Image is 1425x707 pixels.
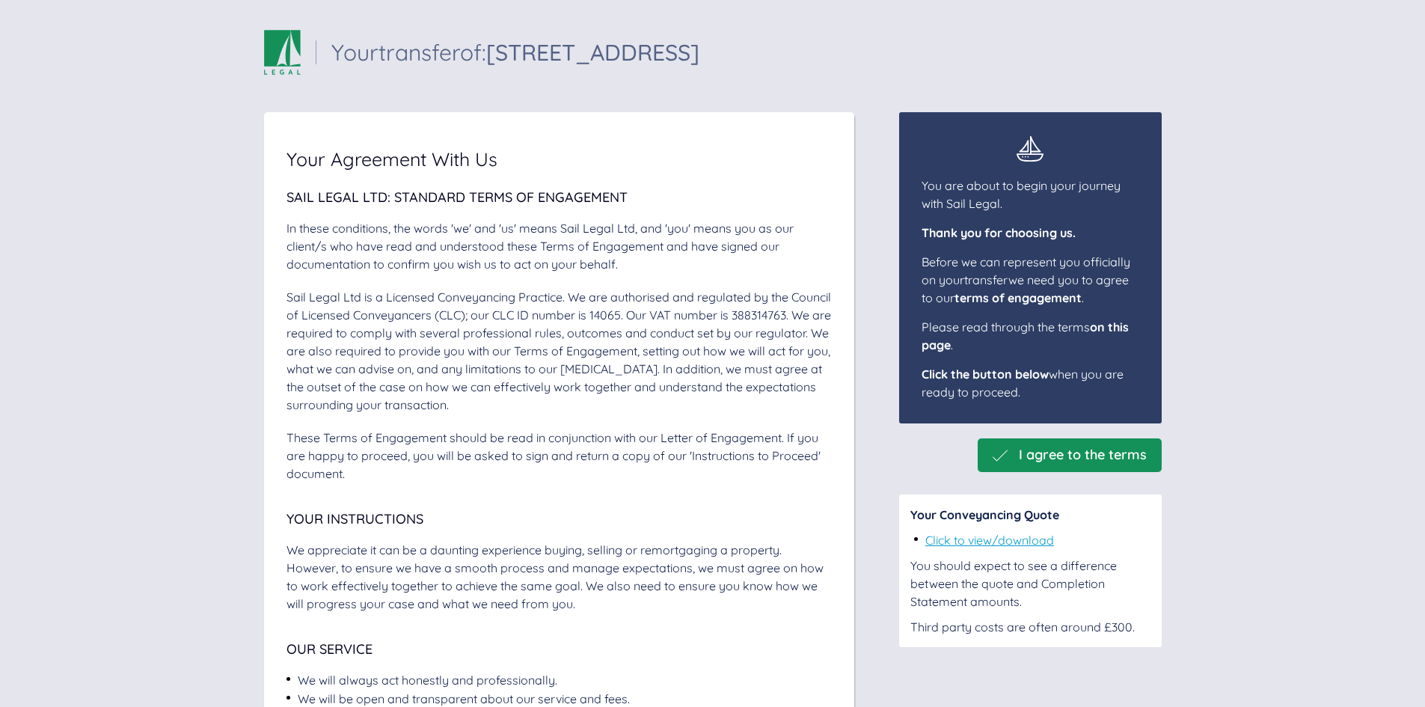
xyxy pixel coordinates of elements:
span: Thank you for choosing us. [922,225,1076,240]
div: Sail Legal Ltd is a Licensed Conveyancing Practice. We are authorised and regulated by the Counci... [286,288,832,414]
span: Sail Legal Ltd: Standard Terms of Engagement [286,189,628,206]
a: Click to view/download [925,533,1054,548]
span: when you are ready to proceed. [922,367,1124,400]
div: Your transfer of: [331,41,699,64]
div: We appreciate it can be a daunting experience buying, selling or remortgaging a property. However... [286,541,832,613]
span: terms of engagement [954,290,1082,305]
span: Your Agreement With Us [286,150,497,168]
span: Please read through the terms . [922,319,1129,352]
div: You should expect to see a difference between the quote and Completion Statement amounts. [910,557,1150,610]
span: Click the button below [922,367,1049,382]
div: In these conditions, the words 'we' and 'us' means Sail Legal Ltd, and 'you' means you as our cli... [286,219,832,273]
span: Our Service [286,640,373,658]
div: These Terms of Engagement should be read in conjunction with our Letter of Engagement. If you are... [286,429,832,483]
div: We will always act honestly and professionally. [298,671,557,689]
span: Your Conveyancing Quote [910,507,1059,522]
span: Before we can represent you officially on your transfer we need you to agree to our . [922,254,1130,305]
div: Third party costs are often around £300. [910,618,1150,636]
span: Your Instructions [286,510,423,527]
span: You are about to begin your journey with Sail Legal. [922,178,1121,211]
span: [STREET_ADDRESS] [486,38,699,67]
span: I agree to the terms [1019,447,1147,463]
